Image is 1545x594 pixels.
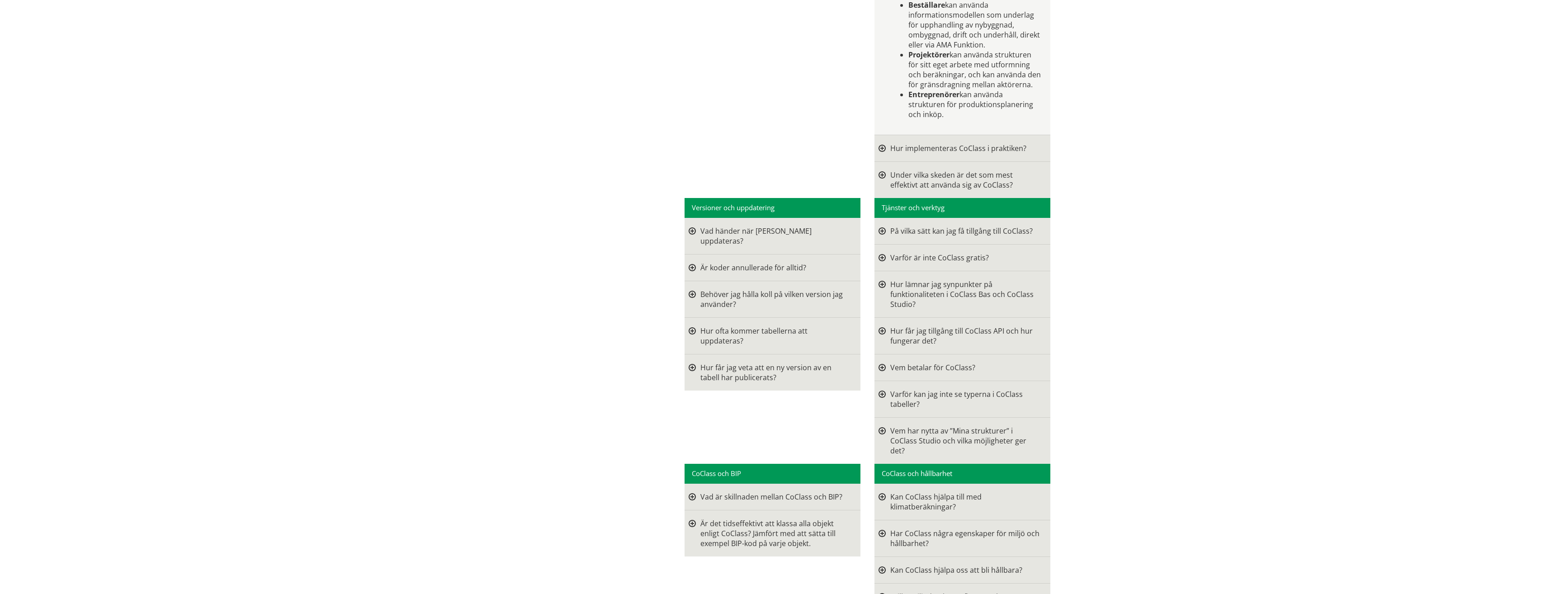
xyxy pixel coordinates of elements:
strong: Projektörer [908,50,950,60]
div: Tjänster och verktyg [874,198,1050,218]
div: Varför kan jag inte se typerna i CoClass tabeller? [890,389,1041,409]
div: På vilka sätt kan jag få tillgång till CoClass? [890,226,1041,236]
li: kan använda strukturen för produktionsplanering och inköp. [908,90,1041,119]
div: Hur ofta kommer tabellerna att uppdateras? [700,326,851,346]
div: Behöver jag hålla koll på vilken version jag använder? [700,289,851,309]
div: Vem har nytta av ”Mina strukturer” i CoClass Studio och vilka möjligheter ger det? [890,426,1041,456]
div: Hur får jag tillgång till CoClass API och hur fungerar det? [890,326,1041,346]
div: Vad händer när [PERSON_NAME] uppdateras? [700,226,851,246]
strong: Entreprenörer [908,90,959,99]
div: Hur lämnar jag synpunkter på funktionaliteten i CoClass Bas och CoClass Studio? [890,279,1041,309]
div: Kan CoClass hjälpa oss att bli hållbara? [890,565,1041,575]
div: Under vilka skeden är det som mest effektivt att använda sig av CoClass? [890,170,1041,190]
li: kan använda strukturen för sitt eget arbete med utformning och beräkningar, och kan använda den f... [908,50,1041,90]
div: Varför är inte CoClass gratis? [890,253,1041,263]
div: Har CoClass några egenskaper för miljö och hållbarhet? [890,528,1041,548]
div: Versioner och uppdatering [685,198,860,218]
div: CoClass och BIP [685,464,860,484]
div: CoClass och hållbarhet [874,464,1050,484]
div: Vem betalar för CoClass? [890,363,1041,372]
div: Är det tidseffektivt att klassa alla objekt enligt CoClass? Jämfört med att sätta till exempel BI... [700,519,851,548]
div: Kan CoClass hjälpa till med klimatberäkningar? [890,492,1041,512]
div: Vad är skillnaden mellan CoClass och BIP? [700,492,851,502]
div: Hur får jag veta att en ny version av en tabell har publicerats? [700,363,851,382]
div: Är koder annullerade för alltid? [700,263,851,273]
div: Hur implementeras CoClass i praktiken? [890,143,1041,153]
